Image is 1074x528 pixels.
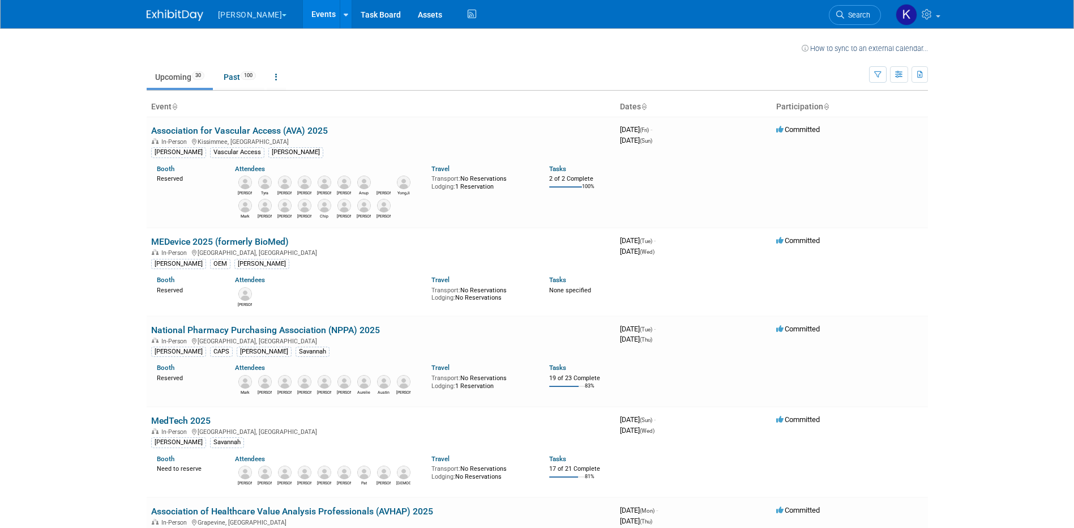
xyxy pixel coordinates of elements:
img: Jeremiah Reinhart [298,375,311,389]
div: [GEOGRAPHIC_DATA], [GEOGRAPHIC_DATA] [151,248,611,257]
a: Booth [157,455,174,463]
img: Stephanie Pitts [238,176,252,189]
img: Anup Gandhi [357,176,371,189]
img: Rob Albert [258,466,272,479]
div: Mark McLaughlin [238,212,252,219]
img: Mark McLaughlin [238,199,252,212]
div: Savannah [210,437,244,448]
div: [PERSON_NAME] [268,147,323,157]
span: - [654,236,656,245]
span: 100 [241,71,256,80]
a: Travel [431,165,450,173]
span: [DATE] [620,335,652,343]
div: Robin Taylor [258,212,272,219]
div: Savannah [296,347,330,357]
img: Reggie Robertson [238,287,252,301]
img: Robin Taylor [258,199,272,212]
div: 17 of 21 Complete [549,465,611,473]
img: Jean-Claude Dubacher [238,466,252,479]
a: Tasks [549,276,566,284]
img: In-Person Event [152,428,159,434]
span: [DATE] [620,415,656,424]
span: (Wed) [640,428,654,434]
span: (Sun) [640,138,652,144]
a: Tasks [549,455,566,463]
span: (Tue) [640,238,652,244]
a: Association of Healthcare Value Analysis Professionals (AVHAP) 2025 [151,506,433,517]
span: [DATE] [620,426,654,435]
a: National Pharmacy Purchasing Association (NPPA) 2025 [151,325,380,335]
div: No Reservations No Reservations [431,284,532,302]
span: (Thu) [640,337,652,343]
span: Search [844,11,870,19]
span: None specified [549,287,591,294]
a: Travel [431,276,450,284]
img: Scott Blair [318,466,331,479]
img: Nikolina Borovic [357,199,371,212]
div: Reserved [157,173,219,183]
a: Tasks [549,165,566,173]
div: Christiana Jacxens [396,479,410,486]
td: 100% [582,184,594,199]
span: Transport: [431,287,460,294]
th: Event [147,97,615,117]
span: Transport: [431,175,460,182]
div: Rob Albert [258,479,272,486]
a: Booth [157,364,174,372]
a: Sort by Event Name [172,102,177,111]
a: Booth [157,276,174,284]
div: No Reservations No Reservations [431,463,532,480]
div: Nikolina Borovic [357,212,371,219]
a: Attendees [235,165,265,173]
img: Chip Searcy [318,199,331,212]
span: [DATE] [620,517,652,525]
th: Dates [615,97,772,117]
span: [DATE] [620,136,652,144]
img: Zach Hornsby [298,466,311,479]
div: Reggie Robertson [238,301,252,308]
div: [PERSON_NAME] [151,347,206,357]
div: Stephanie Pitts [277,479,292,486]
img: Lisa Towles [337,375,351,389]
img: ExhibitDay [147,10,203,21]
img: Claire Concowich [397,375,410,389]
a: Attendees [235,364,265,372]
span: Committed [776,125,820,134]
img: Chad Laity [298,176,311,189]
div: Grapevine, [GEOGRAPHIC_DATA] [151,517,611,526]
span: - [654,415,656,424]
span: Committed [776,325,820,333]
div: Reserved [157,284,219,295]
span: In-Person [161,138,190,146]
span: (Mon) [640,508,654,514]
a: Booth [157,165,174,173]
span: In-Person [161,249,190,257]
span: Lodging: [431,294,455,301]
span: - [651,125,652,134]
div: Miriam Wetzlaugk [337,189,351,196]
img: In-Person Event [152,249,159,255]
div: Tyra Swavely [258,189,272,196]
a: Travel [431,364,450,372]
img: Shawn Brinson [318,375,331,389]
div: Austin Harrell [376,389,391,395]
a: Attendees [235,455,265,463]
span: Lodging: [431,382,455,390]
div: Francesco Le Rose [376,212,391,219]
span: [DATE] [620,506,658,514]
a: Tasks [549,364,566,372]
img: In-Person Event [152,138,159,144]
img: Mike Golebiowski [337,466,351,479]
img: Pat Witmer [357,466,371,479]
div: Kristin Jacobs [277,212,292,219]
span: Lodging: [431,183,455,190]
div: Mike Sims [277,389,292,395]
span: Committed [776,236,820,245]
div: Stephanie Pitts [238,189,252,196]
img: Mark Thrasher [238,375,252,389]
span: In-Person [161,519,190,526]
span: [DATE] [620,125,652,134]
div: Reserved [157,372,219,382]
span: Committed [776,506,820,514]
div: Jeremiah Reinhart [297,389,311,395]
